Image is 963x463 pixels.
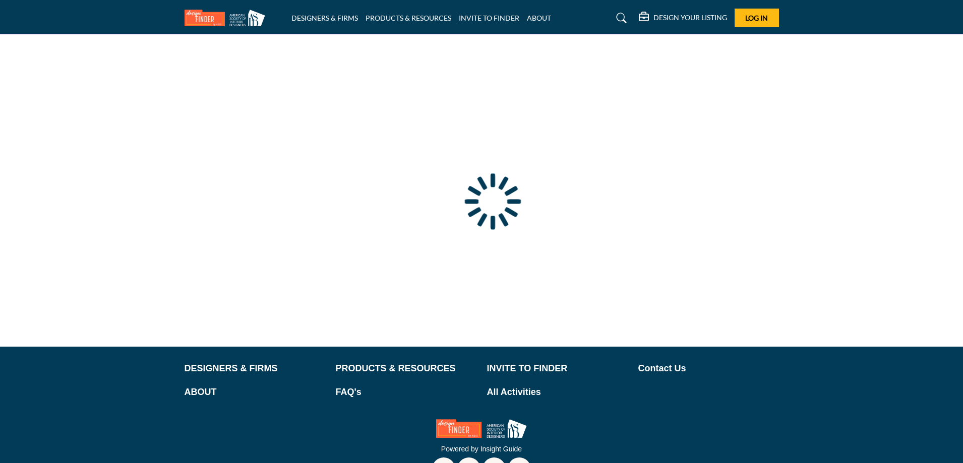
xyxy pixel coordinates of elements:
[487,362,628,375] a: INVITE TO FINDER
[336,362,476,375] a: PRODUCTS & RESOURCES
[185,362,325,375] a: DESIGNERS & FIRMS
[441,445,522,453] a: Powered by Insight Guide
[653,13,727,22] h5: DESIGN YOUR LISTING
[639,12,727,24] div: DESIGN YOUR LISTING
[527,14,551,22] a: ABOUT
[185,385,325,399] a: ABOUT
[366,14,451,22] a: PRODUCTS & RESOURCES
[336,385,476,399] a: FAQ's
[291,14,358,22] a: DESIGNERS & FIRMS
[185,10,270,26] img: Site Logo
[735,9,779,27] button: Log In
[607,10,633,26] a: Search
[487,385,628,399] a: All Activities
[638,362,779,375] a: Contact Us
[436,419,527,438] img: No Site Logo
[459,14,519,22] a: INVITE TO FINDER
[745,14,768,22] span: Log In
